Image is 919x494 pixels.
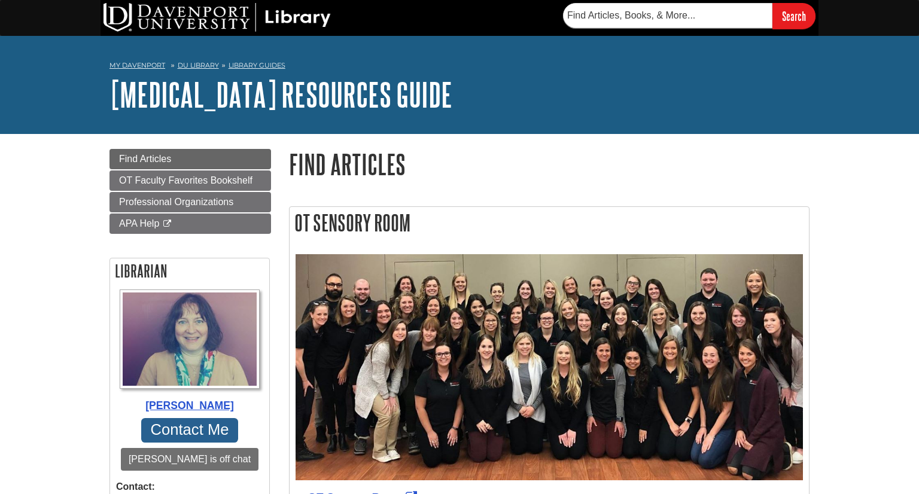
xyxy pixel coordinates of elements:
h2: Librarian [110,258,269,283]
a: OT Faculty Favorites Bookshelf [109,170,271,191]
span: APA Help [119,218,159,228]
span: Find Articles [119,154,171,164]
a: Library Guides [229,61,285,69]
img: DU Library [104,3,331,32]
button: [PERSON_NAME] is off chat [121,448,258,471]
a: Professional Organizations [109,192,271,212]
nav: breadcrumb [109,57,810,77]
input: Search [772,3,815,29]
img: DU SOTA 2019 [296,254,803,480]
span: OT Faculty Favorites Bookshelf [119,175,252,185]
div: [PERSON_NAME] [116,398,263,413]
a: Contact Me [141,418,238,443]
a: My Davenport [109,60,165,71]
h1: Find Articles [289,149,810,179]
a: APA Help [109,214,271,234]
a: [MEDICAL_DATA] Resources Guide [109,76,452,113]
h2: OT Sensory Room [290,207,809,239]
form: Searches DU Library's articles, books, and more [563,3,815,29]
i: This link opens in a new window [162,220,172,228]
a: DU Library [178,61,219,69]
img: Profile Photo [120,289,260,389]
strong: Contact: [116,480,263,494]
span: Professional Organizations [119,197,233,207]
a: Find Articles [109,149,271,169]
input: Find Articles, Books, & More... [563,3,772,28]
a: Profile Photo [PERSON_NAME] [116,289,263,414]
